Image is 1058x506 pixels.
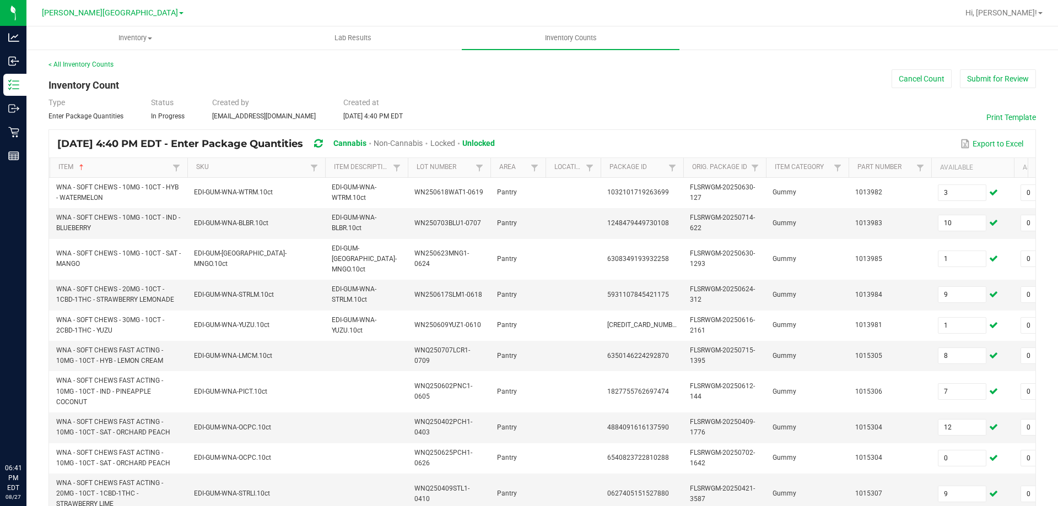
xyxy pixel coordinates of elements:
[554,163,582,172] a: LocationSortable
[33,416,46,429] iframe: Resource center unread badge
[960,69,1036,88] button: Submit for Review
[334,163,390,172] a: Item DescriptionSortable
[8,127,19,138] inline-svg: Retail
[194,388,267,395] span: EDI-GUM-WNA-PICT.10ct
[414,346,470,364] span: WNQ250707LCR1-0709
[775,163,830,172] a: Item CategorySortable
[151,98,174,107] span: Status
[244,26,462,50] a: Lab Results
[42,8,178,18] span: [PERSON_NAME][GEOGRAPHIC_DATA]
[26,26,244,50] a: Inventory
[855,352,882,360] span: 1015305
[414,219,481,227] span: WN250703BLU1-0707
[417,163,472,172] a: Lot NumberSortable
[931,158,1014,178] th: Available
[497,489,517,497] span: Pantry
[343,112,403,120] span: [DATE] 4:40 PM EDT
[414,291,482,298] span: WN250617SLM1-0618
[914,161,927,175] a: Filter
[5,493,21,501] p: 08/27
[333,139,366,148] span: Cannabis
[499,163,527,172] a: AreaSortable
[855,454,882,461] span: 1015304
[607,188,669,196] span: 1032101719263699
[151,112,185,120] span: In Progress
[56,249,181,268] span: WNA - SOFT CHEWS - 10MG - 10CT - SAT - MANGO
[497,321,517,329] span: Pantry
[690,249,755,268] span: FLSRWGM-20250630-1293
[414,321,481,329] span: WN250609YUZ1-0610
[855,291,882,298] span: 1013984
[56,183,179,202] span: WNA - SOFT CHEWS - 10MG - 10CT - HYB - WATERMELON
[332,183,376,202] span: EDI-GUM-WNA-WTRM.10ct
[773,219,796,227] span: Gummy
[414,418,472,436] span: WNQ250402PCH1-0403
[332,285,376,303] span: EDI-GUM-WNA-STRLM.10ct
[462,139,495,148] span: Unlocked
[855,188,882,196] span: 1013982
[773,352,796,360] span: Gummy
[194,423,271,431] span: EDI-GUM-WNA-OCPC.10ct
[194,249,287,268] span: EDI-GUM-[GEOGRAPHIC_DATA]-MNGO.10ct
[56,346,163,364] span: WNA - SOFT CHEWS FAST ACTING - 10MG - 10CT - HYB - LEMON CREAM
[986,112,1036,123] button: Print Template
[332,316,376,334] span: EDI-GUM-WNA-YUZU.10ct
[497,291,517,298] span: Pantry
[320,33,386,43] span: Lab Results
[8,150,19,161] inline-svg: Reports
[56,449,170,467] span: WNA - SOFT CHEWS FAST ACTING - 10MG - 10CT - SAT - ORCHARD PEACH
[170,161,183,175] a: Filter
[414,485,469,503] span: WNQ250409STL1-0410
[8,32,19,43] inline-svg: Analytics
[583,161,596,175] a: Filter
[773,188,796,196] span: Gummy
[690,214,755,232] span: FLSRWGM-20250714-622
[390,161,403,175] a: Filter
[48,98,65,107] span: Type
[528,161,541,175] a: Filter
[607,219,669,227] span: 1248479449730108
[332,214,376,232] span: EDI-GUM-WNA-BLBR.10ct
[857,163,913,172] a: Part NumberSortable
[855,219,882,227] span: 1013983
[430,139,455,148] span: Locked
[307,161,321,175] a: Filter
[194,489,270,497] span: EDI-GUM-WNA-STRLI.10ct
[690,449,755,467] span: FLSRWGM-20250702-1642
[497,454,517,461] span: Pantry
[773,423,796,431] span: Gummy
[892,69,952,88] button: Cancel Count
[855,423,882,431] span: 1015304
[690,346,755,364] span: FLSRWGM-20250715-1395
[414,188,483,196] span: WN250618WAT1-0619
[607,423,669,431] span: 4884091616137590
[773,388,796,395] span: Gummy
[690,418,755,436] span: FLSRWGM-20250409-1776
[831,161,844,175] a: Filter
[497,388,517,395] span: Pantry
[773,321,796,329] span: Gummy
[607,321,682,329] span: [CREDIT_CARD_NUMBER]
[609,163,665,172] a: Package IdSortable
[855,388,882,395] span: 1015306
[56,285,174,303] span: WNA - SOFT CHEWS - 20MG - 10CT - 1CBD-1THC - STRAWBERRY LEMONADE
[690,382,755,400] span: FLSRWGM-20250612-144
[48,112,123,120] span: Enter Package Quantities
[77,163,86,172] span: Sortable
[212,112,316,120] span: [EMAIL_ADDRESS][DOMAIN_NAME]
[607,291,669,298] span: 5931107845421175
[343,98,379,107] span: Created at
[773,255,796,263] span: Gummy
[773,489,796,497] span: Gummy
[56,214,180,232] span: WNA - SOFT CHEWS - 10MG - 10CT - IND - BLUEBERRY
[748,161,762,175] a: Filter
[607,489,669,497] span: 0627405151527880
[497,352,517,360] span: Pantry
[8,79,19,90] inline-svg: Inventory
[194,219,268,227] span: EDI-GUM-WNA-BLBR.10ct
[855,255,882,263] span: 1013985
[332,244,397,273] span: EDI-GUM-[GEOGRAPHIC_DATA]-MNGO.10ct
[965,8,1037,17] span: Hi, [PERSON_NAME]!
[607,352,669,360] span: 6350146224292870
[27,33,244,43] span: Inventory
